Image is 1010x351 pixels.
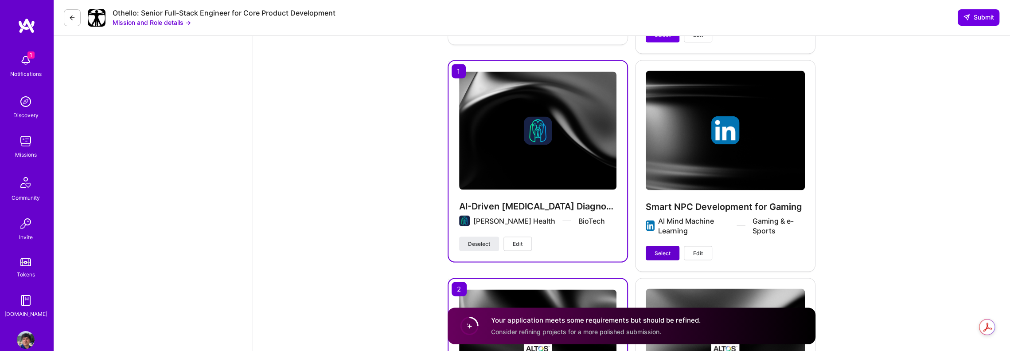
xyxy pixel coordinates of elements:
img: Company logo [459,215,470,226]
img: guide book [17,292,35,309]
img: bell [17,51,35,69]
button: Submit [958,9,999,25]
span: Edit [513,240,523,248]
i: icon SendLight [963,14,970,21]
button: Edit [503,237,532,251]
div: [PERSON_NAME] Health BioTech [473,216,605,225]
button: Deselect [459,237,499,251]
button: Edit [684,246,712,260]
button: Select [646,246,679,260]
a: User Avatar [15,331,37,349]
img: teamwork [17,132,35,150]
img: logo [18,18,35,34]
img: cover [459,71,616,189]
h4: AI-Driven [MEDICAL_DATA] Diagnostics [459,200,616,212]
img: divider [562,220,571,221]
img: Company logo [524,116,552,145]
img: discovery [17,93,35,110]
img: User Avatar [17,331,35,349]
div: Othello: Senior Full-Stack Engineer for Core Product Development [113,8,335,18]
img: Company Logo [88,9,105,27]
i: icon LeftArrowDark [69,14,76,21]
div: Tokens [17,270,35,279]
img: tokens [20,258,31,266]
span: Edit [693,249,703,257]
span: Submit [963,13,994,22]
div: Notifications [10,69,42,79]
span: Consider refining projects for a more polished submission. [491,327,661,335]
img: Community [15,172,36,193]
span: Deselect [468,240,490,248]
div: Invite [19,233,33,242]
h4: Your application meets some requirements but should be refined. [491,316,701,325]
img: Invite [17,215,35,233]
span: Select [655,249,671,257]
div: null [958,9,999,25]
button: Mission and Role details → [113,18,191,27]
div: Discovery [13,110,39,120]
span: 1 [27,51,35,59]
div: Community [12,193,40,202]
div: Missions [15,150,37,159]
div: [DOMAIN_NAME] [4,309,47,319]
